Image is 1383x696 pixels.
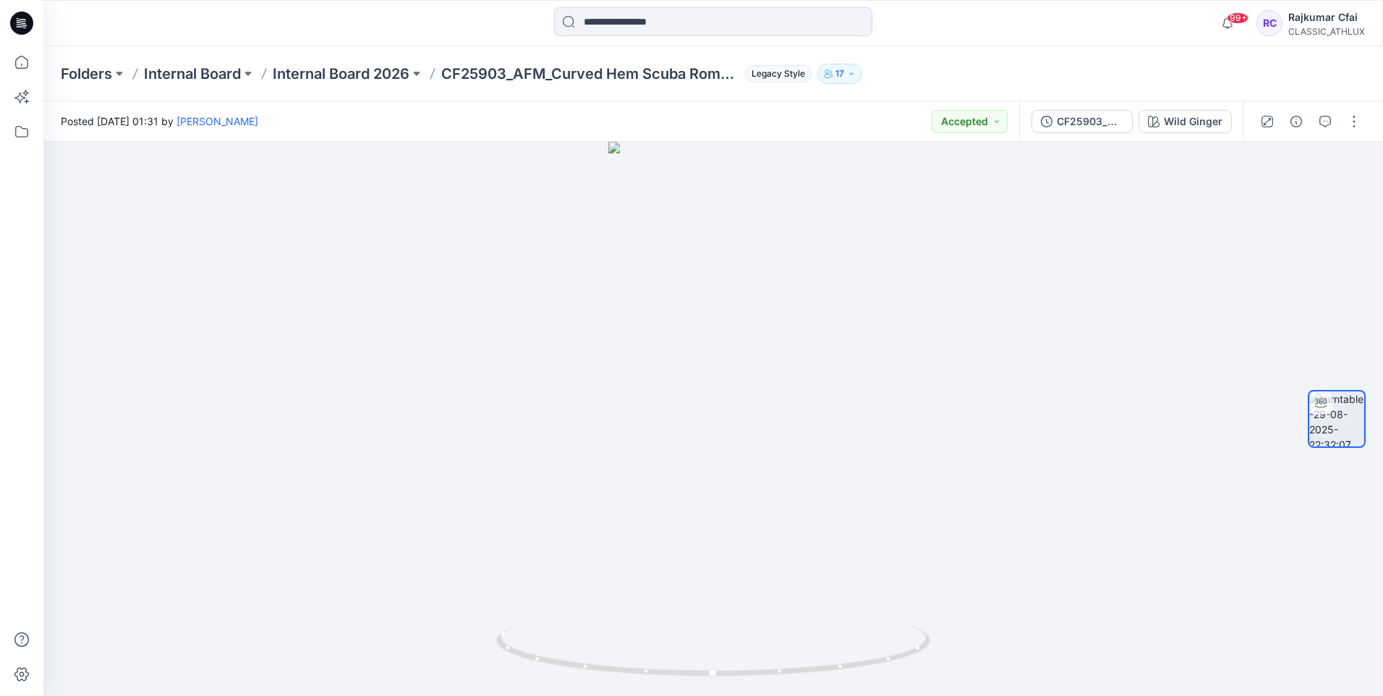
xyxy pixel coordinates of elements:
span: Posted [DATE] 01:31 by [61,114,258,129]
span: 99+ [1227,12,1248,24]
a: Internal Board 2026 [273,64,409,84]
a: Internal Board [144,64,241,84]
a: Folders [61,64,112,84]
img: turntable-29-08-2025-22:32:07 [1309,391,1364,446]
button: 17 [817,64,862,84]
button: Legacy Style [739,64,812,84]
p: 17 [835,66,844,82]
div: CF25903_AFM_Curved Hem Scuba Romper collar up [1057,114,1123,130]
span: Legacy Style [745,65,812,82]
button: Wild Ginger [1139,110,1232,133]
p: CF25903_AFM_Curved Hem Scuba Romper collar up [441,64,739,84]
a: [PERSON_NAME] [176,115,258,127]
div: CLASSIC_ATHLUX [1288,26,1365,37]
div: Rajkumar Cfai [1288,9,1365,26]
div: Wild Ginger [1164,114,1222,130]
div: RC [1256,10,1282,36]
button: Details [1285,110,1308,133]
button: CF25903_AFM_Curved Hem Scuba Romper collar up [1031,110,1133,133]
